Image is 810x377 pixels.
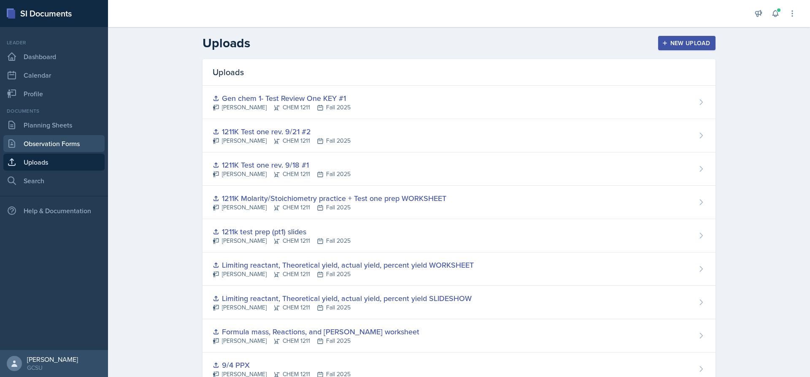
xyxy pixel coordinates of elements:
div: Gen chem 1- Test Review One KEY #1 [213,92,351,104]
div: Documents [3,107,105,115]
a: Planning Sheets [3,117,105,133]
div: [PERSON_NAME] CHEM 1211 Fall 2025 [213,270,474,279]
a: 1211K Test one rev. 9/18 #1 [PERSON_NAME]CHEM 1211Fall 2025 [202,152,715,186]
div: [PERSON_NAME] CHEM 1211 Fall 2025 [213,336,419,345]
div: Formula mass, Reactions, and [PERSON_NAME] worksheet [213,326,419,337]
div: Limiting reactant, Theoretical yield, actual yield, percent yield SLIDESHOW [213,293,472,304]
a: Profile [3,85,105,102]
div: 1211K Test one rev. 9/18 #1 [213,159,351,171]
div: New Upload [664,40,710,46]
div: [PERSON_NAME] CHEM 1211 Fall 2025 [213,203,446,212]
a: Limiting reactant, Theoretical yield, actual yield, percent yield WORKSHEET [PERSON_NAME]CHEM 121... [202,252,715,286]
div: [PERSON_NAME] CHEM 1211 Fall 2025 [213,303,472,312]
a: Search [3,172,105,189]
div: Help & Documentation [3,202,105,219]
div: GCSU [27,363,78,372]
div: 1211K Test one rev. 9/21 #2 [213,126,351,137]
a: Dashboard [3,48,105,65]
a: Formula mass, Reactions, and [PERSON_NAME] worksheet [PERSON_NAME]CHEM 1211Fall 2025 [202,319,715,353]
a: 1211k test prep (pt1) slides [PERSON_NAME]CHEM 1211Fall 2025 [202,219,715,252]
a: 1211K Test one rev. 9/21 #2 [PERSON_NAME]CHEM 1211Fall 2025 [202,119,715,152]
div: Limiting reactant, Theoretical yield, actual yield, percent yield WORKSHEET [213,259,474,271]
a: Observation Forms [3,135,105,152]
div: [PERSON_NAME] CHEM 1211 Fall 2025 [213,136,351,145]
div: [PERSON_NAME] CHEM 1211 Fall 2025 [213,170,351,179]
h2: Uploads [202,35,250,51]
a: Gen chem 1- Test Review One KEY #1 [PERSON_NAME]CHEM 1211Fall 2025 [202,86,715,119]
div: Uploads [202,59,715,86]
a: Calendar [3,67,105,84]
a: 1211K Molarity/Stoichiometry practice + Test one prep WORKSHEET [PERSON_NAME]CHEM 1211Fall 2025 [202,186,715,219]
div: Leader [3,39,105,46]
div: [PERSON_NAME] CHEM 1211 Fall 2025 [213,236,351,245]
div: 1211K Molarity/Stoichiometry practice + Test one prep WORKSHEET [213,193,446,204]
a: Limiting reactant, Theoretical yield, actual yield, percent yield SLIDESHOW [PERSON_NAME]CHEM 121... [202,286,715,319]
div: 9/4 PPX [213,359,351,371]
button: New Upload [658,36,716,50]
div: [PERSON_NAME] [27,355,78,363]
div: 1211k test prep (pt1) slides [213,226,351,237]
a: Uploads [3,154,105,171]
div: [PERSON_NAME] CHEM 1211 Fall 2025 [213,103,351,112]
